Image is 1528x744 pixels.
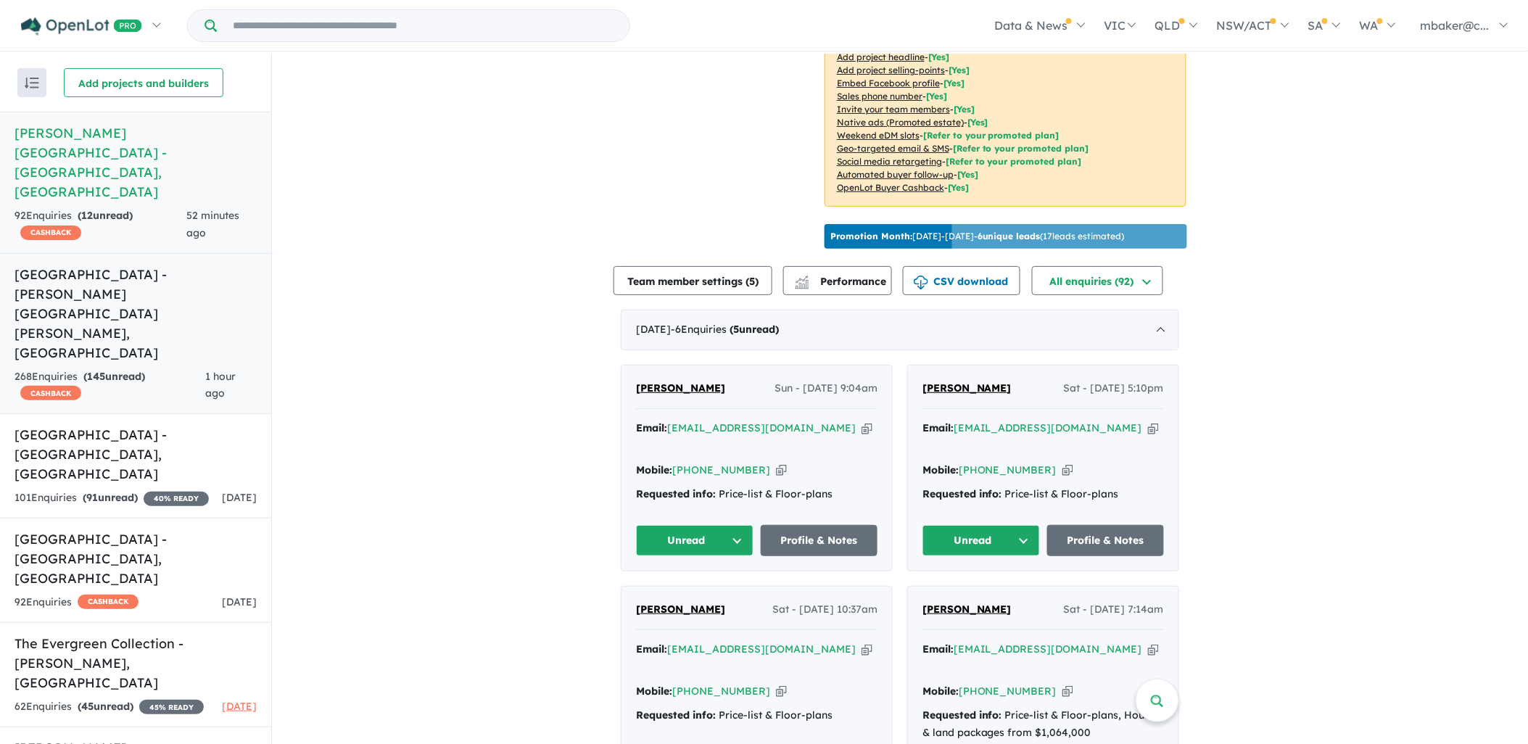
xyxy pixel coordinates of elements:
span: [ Yes ] [926,91,947,102]
button: Copy [776,684,787,699]
strong: Email: [636,642,667,656]
a: [EMAIL_ADDRESS][DOMAIN_NAME] [667,642,856,656]
span: [ Yes ] [943,78,965,88]
span: [DATE] [222,700,257,713]
u: Add project selling-points [837,65,945,75]
span: 45 [81,700,94,713]
a: [EMAIL_ADDRESS][DOMAIN_NAME] [954,642,1142,656]
span: CASHBACK [78,595,139,609]
h5: The Evergreen Collection - [PERSON_NAME] , [GEOGRAPHIC_DATA] [15,634,257,693]
strong: Mobile: [636,685,672,698]
span: [ Yes ] [928,51,949,62]
button: Copy [1148,642,1159,657]
strong: Requested info: [636,487,716,500]
a: [PERSON_NAME] [922,380,1012,397]
div: Price-list & Floor-plans [636,707,877,724]
span: [PERSON_NAME] [922,603,1012,616]
img: sort.svg [25,78,39,88]
u: Add project headline [837,51,925,62]
span: 1 hour ago [205,370,236,400]
u: Geo-targeted email & SMS [837,143,949,154]
span: [DATE] [222,595,257,608]
span: [Refer to your promoted plan] [953,143,1089,154]
span: [ Yes ] [949,65,970,75]
span: 5 [749,275,755,288]
span: Performance [797,275,886,288]
span: 91 [86,491,98,504]
a: [PHONE_NUMBER] [672,685,770,698]
u: Weekend eDM slots [837,130,920,141]
span: CASHBACK [20,386,81,400]
span: 145 [87,370,105,383]
span: [Yes] [948,182,969,193]
div: Price-list & Floor-plans [636,486,877,503]
button: Copy [862,421,872,436]
u: OpenLot Buyer Cashback [837,182,944,193]
a: Profile & Notes [1047,525,1165,556]
strong: ( unread) [83,370,145,383]
a: [EMAIL_ADDRESS][DOMAIN_NAME] [954,421,1142,434]
span: [DATE] [222,491,257,504]
strong: Requested info: [922,708,1002,722]
strong: ( unread) [78,209,133,222]
span: 5 [733,323,739,336]
div: 92 Enquir ies [15,207,186,242]
a: [PHONE_NUMBER] [672,463,770,476]
strong: ( unread) [78,700,133,713]
button: Add projects and builders [64,68,223,97]
span: Sun - [DATE] 9:04am [775,380,877,397]
a: [PHONE_NUMBER] [959,463,1057,476]
div: 62 Enquir ies [15,698,204,716]
strong: Email: [922,642,954,656]
span: [PERSON_NAME] [636,603,725,616]
a: [PHONE_NUMBER] [959,685,1057,698]
button: CSV download [903,266,1020,295]
a: [PERSON_NAME] [922,601,1012,619]
button: Copy [1148,421,1159,436]
button: Copy [862,642,872,657]
span: Sat - [DATE] 10:37am [772,601,877,619]
p: [DATE] - [DATE] - ( 17 leads estimated) [830,230,1125,243]
div: 92 Enquir ies [15,594,139,611]
strong: Requested info: [922,487,1002,500]
button: Team member settings (5) [614,266,772,295]
div: [DATE] [621,310,1179,350]
strong: Mobile: [636,463,672,476]
span: mbaker@c... [1421,18,1490,33]
span: - 6 Enquir ies [671,323,779,336]
u: Sales phone number [837,91,922,102]
span: 12 [81,209,93,222]
a: [PERSON_NAME] [636,380,725,397]
span: [Refer to your promoted plan] [946,156,1082,167]
button: Unread [636,525,753,556]
strong: ( unread) [730,323,779,336]
span: [PERSON_NAME] [922,381,1012,394]
u: Native ads (Promoted estate) [837,117,964,128]
div: Price-list & Floor-plans, House & land packages from $1,064,000 [922,707,1164,742]
div: 101 Enquir ies [15,489,209,507]
button: Performance [783,266,892,295]
b: Promotion Month: [830,231,912,241]
h5: [GEOGRAPHIC_DATA] - [GEOGRAPHIC_DATA] , [GEOGRAPHIC_DATA] [15,425,257,484]
h5: [GEOGRAPHIC_DATA] - [GEOGRAPHIC_DATA] , [GEOGRAPHIC_DATA] [15,529,257,588]
span: [PERSON_NAME] [636,381,725,394]
img: line-chart.svg [796,276,809,284]
button: Copy [776,463,787,478]
a: Profile & Notes [761,525,878,556]
span: 52 minutes ago [186,209,239,239]
strong: Email: [636,421,667,434]
span: Sat - [DATE] 7:14am [1064,601,1164,619]
strong: Mobile: [922,685,959,698]
span: [Yes] [967,117,988,128]
button: Copy [1062,463,1073,478]
img: bar-chart.svg [795,280,809,289]
span: 40 % READY [144,492,209,506]
strong: Requested info: [636,708,716,722]
strong: ( unread) [83,491,138,504]
div: Price-list & Floor-plans [922,486,1164,503]
a: [PERSON_NAME] [636,601,725,619]
span: [Refer to your promoted plan] [923,130,1060,141]
span: [Yes] [957,169,978,180]
a: [EMAIL_ADDRESS][DOMAIN_NAME] [667,421,856,434]
img: Openlot PRO Logo White [21,17,142,36]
